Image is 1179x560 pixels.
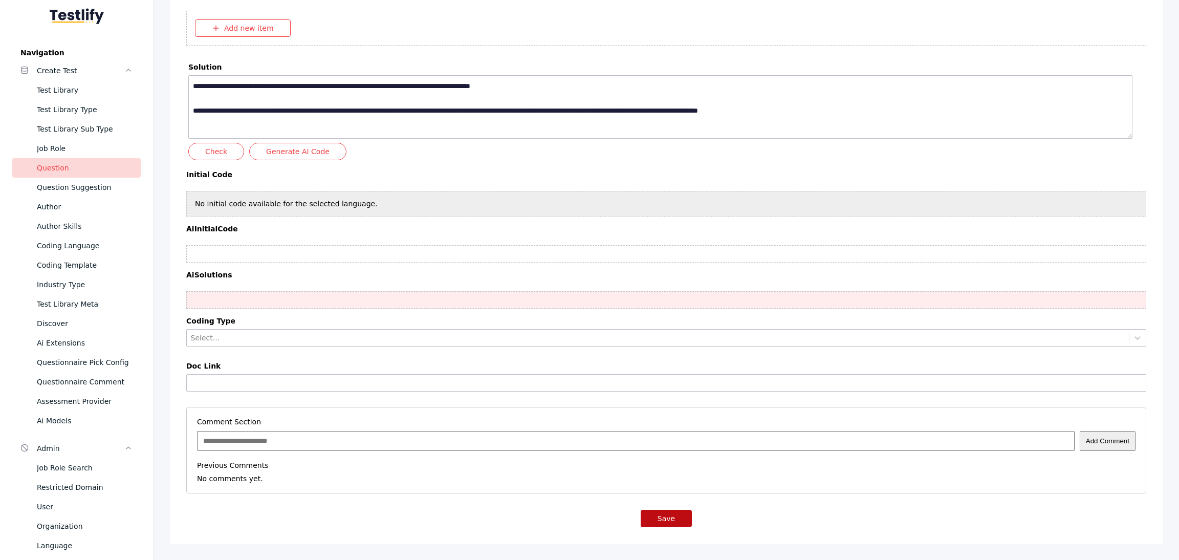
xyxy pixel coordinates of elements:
[12,497,141,516] a: User
[37,123,133,135] div: Test Library Sub Type
[1080,431,1136,451] button: Add Comment
[12,236,141,255] a: Coding Language
[12,392,141,411] a: Assessment Provider
[37,240,133,252] div: Coding Language
[12,353,141,372] a: Questionnaire Pick Config
[37,356,133,369] div: Questionnaire Pick Config
[12,372,141,392] a: Questionnaire Comment
[37,298,133,310] div: Test Library Meta
[12,458,141,478] a: Job Role Search
[188,143,244,160] button: Check
[37,481,133,493] div: Restricted Domain
[197,461,1136,469] h3: Previous Comments
[12,411,141,430] a: Ai Models
[37,317,133,330] div: Discover
[12,333,141,353] a: Ai Extensions
[50,8,104,24] img: Testlify - Backoffice
[37,103,133,116] div: Test Library Type
[12,158,141,178] a: Question
[12,80,141,100] a: Test Library
[37,501,133,513] div: User
[186,225,1146,233] label: aiInitialCode
[12,139,141,158] a: Job Role
[12,119,141,139] a: Test Library Sub Type
[37,201,133,213] div: Author
[37,395,133,407] div: Assessment Provider
[197,418,1136,426] h2: Comment Section
[12,49,141,57] label: Navigation
[37,520,133,532] div: Organization
[186,362,1146,370] label: Doc Link
[249,143,346,160] button: Generate AI Code
[12,197,141,217] a: Author
[195,19,291,37] button: Add new item
[37,259,133,271] div: Coding Template
[12,314,141,333] a: Discover
[186,271,1146,279] label: aiSolutions
[12,294,141,314] a: Test Library Meta
[12,478,141,497] a: Restricted Domain
[12,217,141,236] a: Author Skills
[37,181,133,193] div: Question Suggestion
[37,142,133,155] div: Job Role
[12,516,141,536] a: Organization
[641,510,692,527] button: Save
[37,220,133,232] div: Author Skills
[12,275,141,294] a: Industry Type
[195,200,378,208] p: No initial code available for the selected language.
[37,442,124,455] div: Admin
[12,100,141,119] a: Test Library Type
[37,162,133,174] div: Question
[197,475,1136,483] p: No comments yet.
[188,63,1144,71] label: solution
[12,536,141,555] a: Language
[37,84,133,96] div: Test Library
[37,540,133,552] div: Language
[37,376,133,388] div: Questionnaire Comment
[37,462,133,474] div: Job Role Search
[186,317,1146,325] label: Coding Type
[186,170,1146,179] label: Initial Code
[12,178,141,197] a: Question Suggestion
[12,255,141,275] a: Coding Template
[37,337,133,349] div: Ai Extensions
[37,278,133,291] div: Industry Type
[37,64,124,77] div: Create Test
[37,415,133,427] div: Ai Models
